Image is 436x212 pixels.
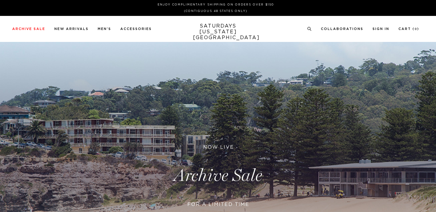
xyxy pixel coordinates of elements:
[98,27,111,31] a: Men's
[15,2,417,7] p: Enjoy Complimentary Shipping on Orders Over $150
[120,27,152,31] a: Accessories
[415,28,417,31] small: 0
[15,9,417,13] p: (Contiguous 48 States Only)
[321,27,363,31] a: Collaborations
[12,27,45,31] a: Archive Sale
[398,27,419,31] a: Cart (0)
[372,27,389,31] a: Sign In
[54,27,89,31] a: New Arrivals
[193,23,243,41] a: SATURDAYS[US_STATE][GEOGRAPHIC_DATA]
